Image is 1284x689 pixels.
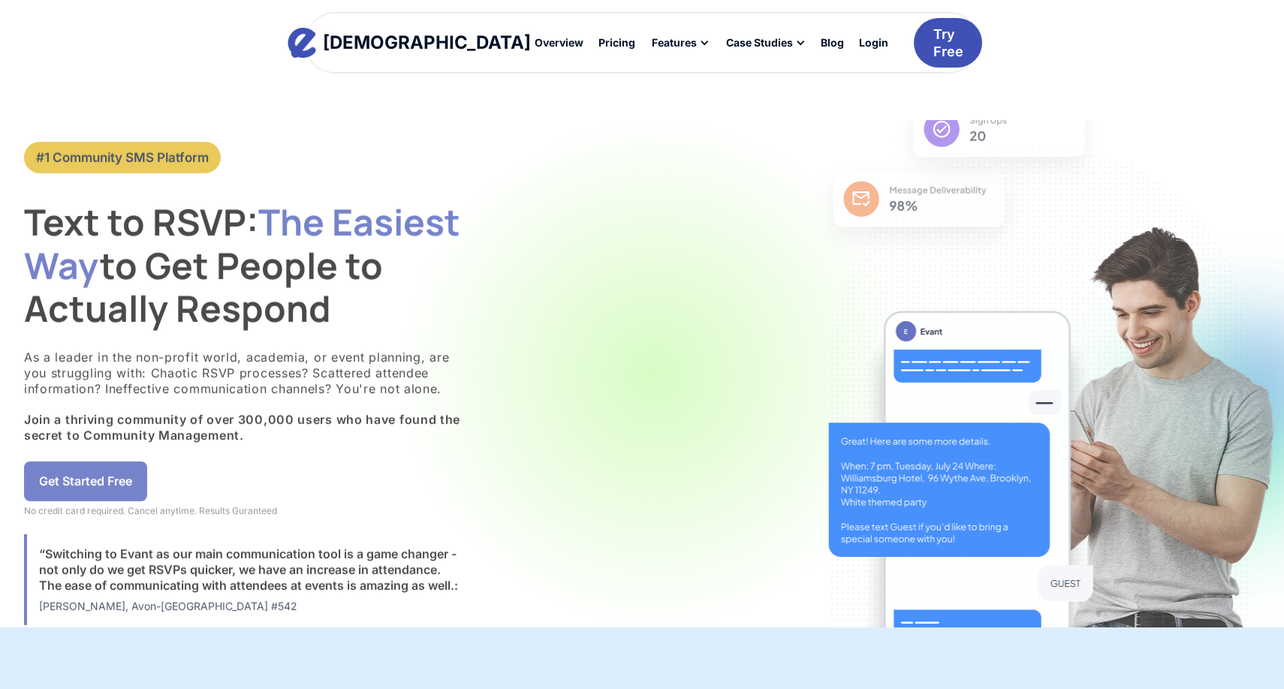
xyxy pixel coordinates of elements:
[859,38,888,48] div: Login
[643,30,717,56] div: Features
[39,546,463,593] div: “Switching to Evant as our main communication tool is a game changer - not only do we get RSVPs q...
[24,142,221,173] a: #1 Community SMS Platform
[24,504,475,516] div: No credit card required. Cancel anytime. Results Guranteed
[39,599,463,612] div: [PERSON_NAME], Avon-[GEOGRAPHIC_DATA] #542
[821,38,844,48] div: Blog
[598,38,635,48] div: Pricing
[933,26,963,61] div: Try Free
[914,18,982,68] a: Try Free
[717,30,813,56] div: Case Studies
[24,462,147,501] a: Get Started Free
[726,38,793,48] div: Case Studies
[36,149,209,166] div: #1 Community SMS Platform
[813,30,851,56] a: Blog
[527,30,591,56] a: Overview
[302,28,517,58] a: home
[24,200,475,330] h1: Text to RSVP: to Get People to Actually Respond
[535,38,583,48] div: Overview
[24,412,460,443] strong: Join a thriving community of over 300,000 users who have found the secret to Community Management.
[652,38,697,48] div: Features
[323,34,531,52] div: [DEMOGRAPHIC_DATA]
[24,197,460,290] span: The Easiest Way
[591,30,643,56] a: Pricing
[851,30,896,56] a: Login
[24,350,475,444] p: As a leader in the non-profit world, academia, or event planning, are you struggling with: Chaoti...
